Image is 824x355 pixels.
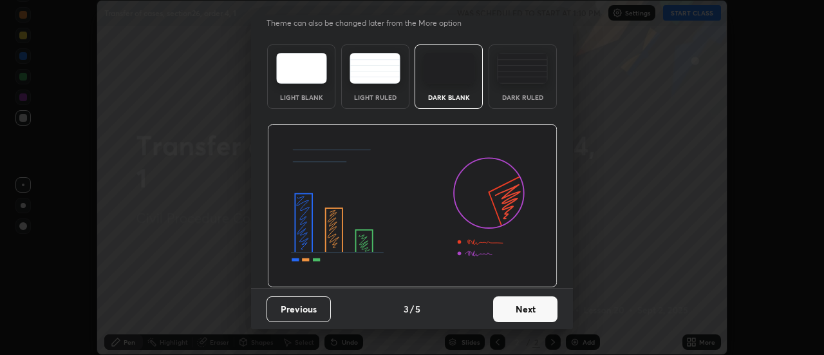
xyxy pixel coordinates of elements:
img: lightTheme.e5ed3b09.svg [276,53,327,84]
div: Light Blank [276,94,327,101]
img: darkTheme.f0cc69e5.svg [424,53,474,84]
div: Dark Ruled [497,94,548,101]
img: lightRuledTheme.5fabf969.svg [350,53,400,84]
p: Theme can also be changed later from the More option [267,17,475,29]
div: Light Ruled [350,94,401,101]
img: darkThemeBanner.d06ce4a2.svg [267,124,557,288]
h4: / [410,302,414,316]
h4: 5 [415,302,420,316]
button: Previous [267,296,331,322]
h4: 3 [404,302,409,316]
img: darkRuledTheme.de295e13.svg [497,53,548,84]
button: Next [493,296,557,322]
div: Dark Blank [423,94,474,101]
